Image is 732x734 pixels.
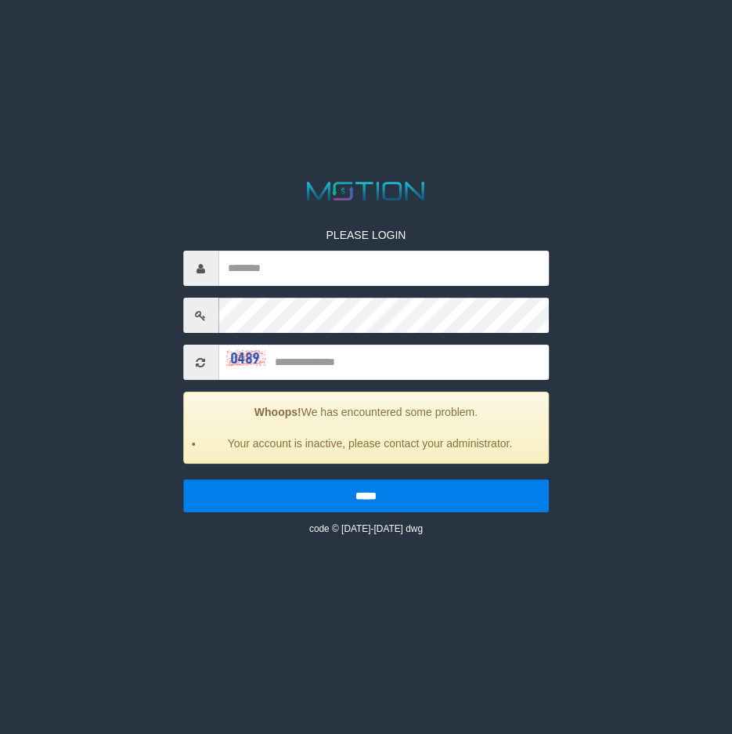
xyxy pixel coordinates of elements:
p: PLEASE LOGIN [183,227,550,243]
strong: Whoops! [254,406,301,418]
div: We has encountered some problem. [183,392,550,464]
img: captcha [226,350,265,366]
small: code © [DATE]-[DATE] dwg [309,523,423,534]
li: Your account is inactive, please contact your administrator. [204,436,537,451]
img: MOTION_logo.png [302,179,431,204]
